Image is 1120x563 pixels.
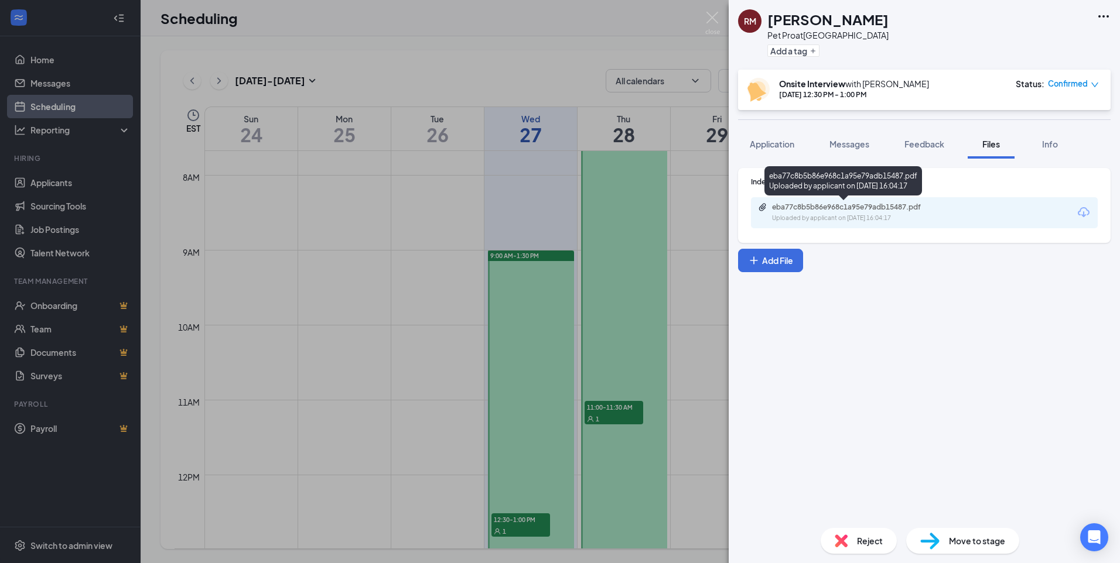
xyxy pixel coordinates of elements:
div: Open Intercom Messenger [1080,523,1108,551]
button: PlusAdd a tag [767,44,819,57]
svg: Download [1077,205,1091,219]
div: eba77c8b5b86e968c1a95e79adb15487.pdf Uploaded by applicant on [DATE] 16:04:17 [764,166,922,195]
button: Add FilePlus [738,249,803,272]
svg: Plus [748,255,760,266]
span: Confirmed [1048,78,1088,90]
div: [DATE] 12:30 PM - 1:00 PM [779,90,929,99]
div: Indeed Resume [751,177,1098,187]
div: with [PERSON_NAME] [779,78,929,90]
div: Status : [1016,78,1044,90]
span: down [1091,81,1099,89]
span: Application [750,139,794,149]
h1: [PERSON_NAME] [767,9,889,29]
span: Files [982,139,1000,149]
div: Uploaded by applicant on [DATE] 16:04:17 [772,214,948,223]
span: Reject [857,534,883,547]
span: Move to stage [949,534,1005,547]
span: Messages [829,139,869,149]
svg: Ellipses [1097,9,1111,23]
div: eba77c8b5b86e968c1a95e79adb15487.pdf [772,202,936,212]
div: RM [744,15,756,27]
div: Pet Pro at [GEOGRAPHIC_DATA] [767,29,889,41]
span: Info [1042,139,1058,149]
svg: Plus [810,47,817,54]
span: Feedback [904,139,944,149]
b: Onsite Interview [779,78,845,89]
svg: Paperclip [758,202,767,212]
a: Paperclipeba77c8b5b86e968c1a95e79adb15487.pdfUploaded by applicant on [DATE] 16:04:17 [758,202,948,223]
